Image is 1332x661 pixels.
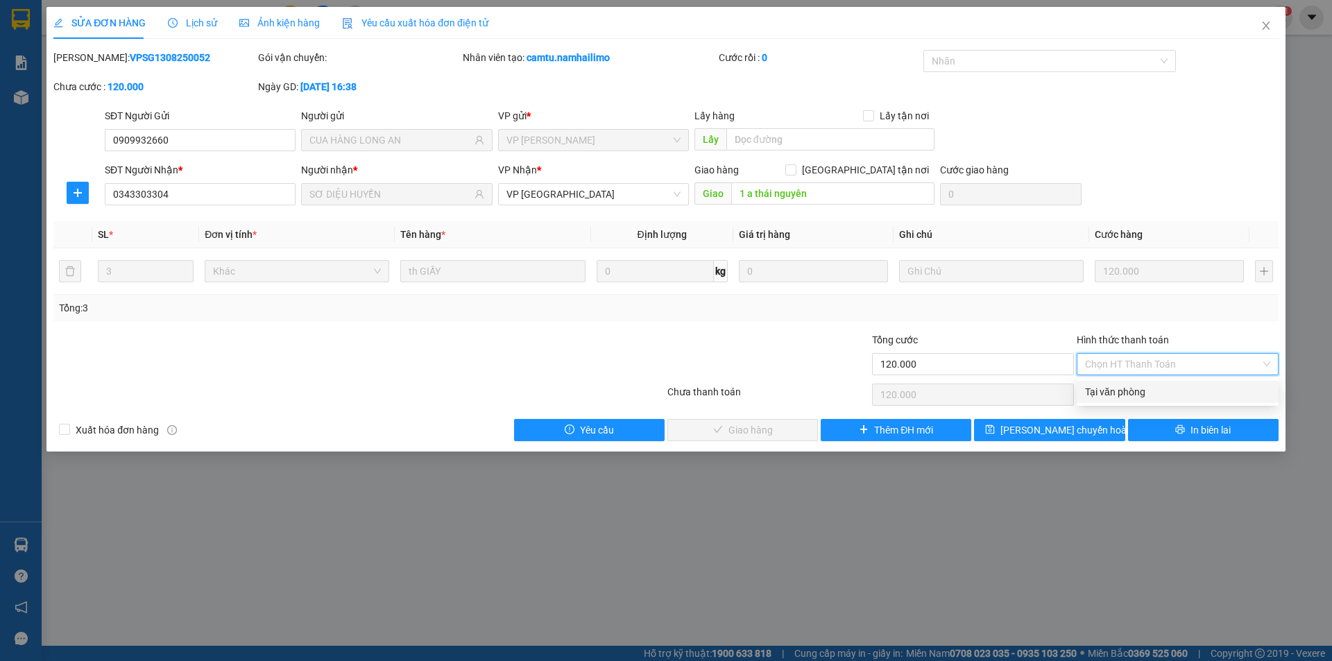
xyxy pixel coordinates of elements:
[59,300,514,316] div: Tổng: 3
[309,132,471,148] input: Tên người gửi
[168,17,217,28] span: Lịch sử
[10,89,155,106] div: 30.000
[67,187,88,198] span: plus
[309,187,471,202] input: Tên người nhận
[400,229,445,240] span: Tên hàng
[1128,419,1279,441] button: printerIn biên lai
[67,182,89,204] button: plus
[258,50,460,65] div: Gói vận chuyển:
[527,52,610,63] b: camtu.namhailimo
[53,17,146,28] span: SỬA ĐƠN HÀNG
[739,260,888,282] input: 0
[1095,260,1244,282] input: 0
[1085,384,1270,400] div: Tại văn phòng
[1190,422,1231,438] span: In biên lai
[475,135,484,145] span: user
[1247,7,1286,46] button: Close
[162,62,274,81] div: 0937454177
[1095,229,1143,240] span: Cước hàng
[714,260,728,282] span: kg
[342,18,353,29] img: icon
[719,50,921,65] div: Cước rồi :
[130,52,210,63] b: VPSG1308250052
[872,334,918,345] span: Tổng cước
[731,182,934,205] input: Dọc đường
[821,419,971,441] button: plusThêm ĐH mới
[168,18,178,28] span: clock-circle
[762,52,767,63] b: 0
[694,128,726,151] span: Lấy
[213,261,381,282] span: Khác
[894,221,1089,248] th: Ghi chú
[874,108,934,123] span: Lấy tận nơi
[98,229,109,240] span: SL
[12,12,153,45] div: VP [GEOGRAPHIC_DATA]
[105,162,296,178] div: SĐT Người Nhận
[53,79,255,94] div: Chưa cước :
[300,81,357,92] b: [DATE] 16:38
[498,164,537,175] span: VP Nhận
[12,62,153,81] div: 0902917616
[1077,334,1169,345] label: Hình thức thanh toán
[667,419,818,441] button: checkGiao hàng
[301,108,492,123] div: Người gửi
[162,12,274,45] div: VP [PERSON_NAME]
[342,17,488,28] span: Yêu cầu xuất hóa đơn điện tử
[874,422,933,438] span: Thêm ĐH mới
[12,45,153,62] div: Tâm
[205,229,257,240] span: Đơn vị tính
[940,164,1009,175] label: Cước giao hàng
[167,425,177,435] span: info-circle
[859,424,869,436] span: plus
[53,50,255,65] div: [PERSON_NAME]:
[475,189,484,199] span: user
[1175,424,1185,436] span: printer
[463,50,716,65] div: Nhân viên tạo:
[694,164,739,175] span: Giao hàng
[258,79,460,94] div: Ngày GD:
[10,91,32,105] span: CR :
[666,384,871,409] div: Chưa thanh toán
[1261,20,1272,31] span: close
[1255,260,1273,282] button: plus
[239,17,320,28] span: Ảnh kiện hàng
[796,162,934,178] span: [GEOGRAPHIC_DATA] tận nơi
[108,81,144,92] b: 120.000
[498,108,689,123] div: VP gửi
[726,128,934,151] input: Dọc đường
[985,424,995,436] span: save
[70,422,164,438] span: Xuất hóa đơn hàng
[694,182,731,205] span: Giao
[1085,354,1270,375] span: Chọn HT Thanh Toán
[162,13,196,28] span: Nhận:
[580,422,614,438] span: Yêu cầu
[301,162,492,178] div: Người nhận
[940,183,1082,205] input: Cước giao hàng
[506,184,681,205] span: VP Nha Trang
[59,260,81,282] button: delete
[53,18,63,28] span: edit
[105,108,296,123] div: SĐT Người Gửi
[400,260,585,282] input: VD: Bàn, Ghế
[739,229,790,240] span: Giá trị hàng
[565,424,574,436] span: exclamation-circle
[239,18,249,28] span: picture
[694,110,735,121] span: Lấy hàng
[162,45,274,62] div: Sương
[514,419,665,441] button: exclamation-circleYêu cầu
[974,419,1125,441] button: save[PERSON_NAME] chuyển hoàn
[12,13,33,28] span: Gửi:
[899,260,1084,282] input: Ghi Chú
[506,130,681,151] span: VP Phạm Ngũ Lão
[638,229,687,240] span: Định lượng
[1000,422,1132,438] span: [PERSON_NAME] chuyển hoàn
